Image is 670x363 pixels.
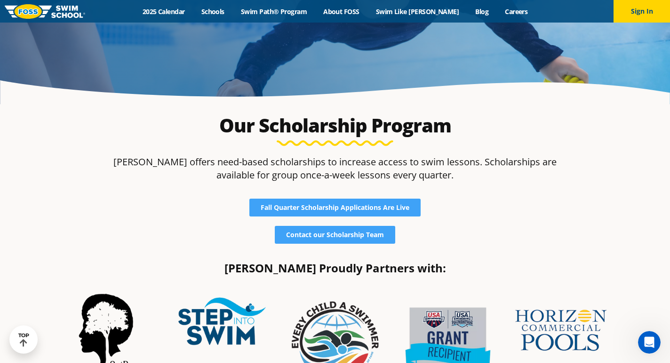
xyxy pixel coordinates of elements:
p: [PERSON_NAME] offers need-based scholarships to increase access to swim lessons. Scholarships are... [113,155,557,182]
a: Swim Path® Program [232,7,315,16]
a: About FOSS [315,7,368,16]
a: Fall Quarter Scholarship Applications Are Live [249,199,421,216]
a: Blog [467,7,497,16]
a: Careers [497,7,536,16]
h4: [PERSON_NAME] Proudly Partners with: [57,263,613,274]
img: FOSS Swim School Logo [5,4,85,19]
h2: Our Scholarship Program [113,114,557,137]
a: Swim Like [PERSON_NAME] [367,7,467,16]
iframe: Intercom live chat [638,331,661,354]
a: 2025 Calendar [134,7,193,16]
span: Fall Quarter Scholarship Applications Are Live [261,204,409,211]
span: Contact our Scholarship Team [286,232,384,238]
a: Schools [193,7,232,16]
div: TOP [18,332,29,347]
a: Contact our Scholarship Team [275,226,395,244]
